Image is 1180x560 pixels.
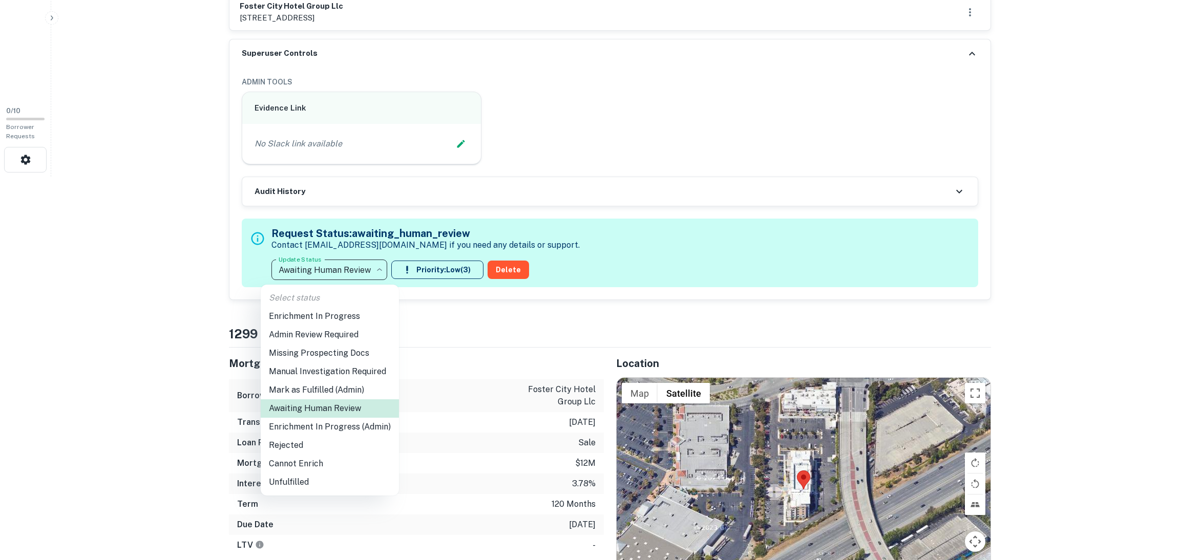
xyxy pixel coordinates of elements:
li: Mark as Fulfilled (Admin) [261,381,399,399]
li: Enrichment In Progress [261,307,399,326]
li: Manual Investigation Required [261,362,399,381]
li: Cannot Enrich [261,455,399,473]
li: Unfulfilled [261,473,399,491]
li: Missing Prospecting Docs [261,344,399,362]
li: Enrichment In Progress (Admin) [261,418,399,436]
li: Rejected [261,436,399,455]
li: Awaiting Human Review [261,399,399,418]
li: Admin Review Required [261,326,399,344]
iframe: Chat Widget [1129,478,1180,527]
